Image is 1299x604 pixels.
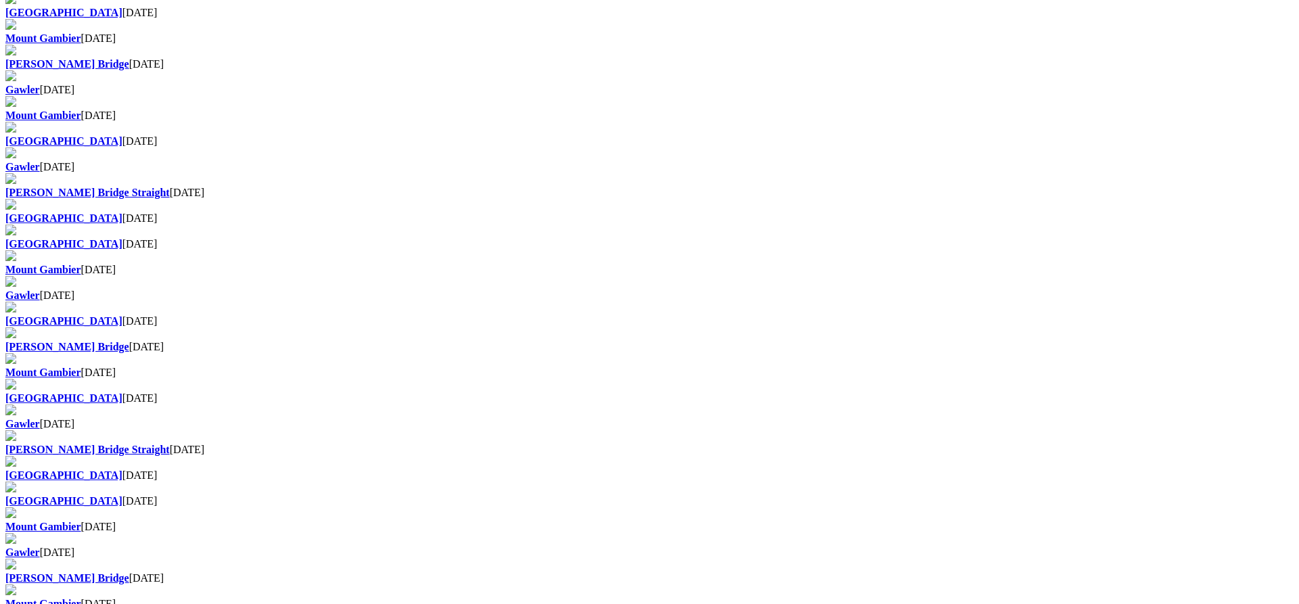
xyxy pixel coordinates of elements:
img: file-red.svg [5,122,16,133]
a: Mount Gambier [5,264,81,275]
div: [DATE] [5,572,1294,584]
div: [DATE] [5,264,1294,276]
a: [GEOGRAPHIC_DATA] [5,495,122,507]
a: Gawler [5,161,40,172]
img: file-red.svg [5,199,16,210]
img: file-red.svg [5,45,16,55]
img: file-red.svg [5,353,16,364]
img: file-red.svg [5,19,16,30]
div: [DATE] [5,32,1294,45]
div: [DATE] [5,444,1294,456]
a: Mount Gambier [5,367,81,378]
div: [DATE] [5,547,1294,559]
div: [DATE] [5,495,1294,507]
a: [PERSON_NAME] Bridge Straight [5,444,170,455]
img: file-red.svg [5,70,16,81]
img: file-red.svg [5,327,16,338]
div: [DATE] [5,58,1294,70]
div: [DATE] [5,392,1294,404]
div: [DATE] [5,521,1294,533]
a: Gawler [5,547,40,558]
div: [DATE] [5,161,1294,173]
img: file-red.svg [5,456,16,467]
div: [DATE] [5,289,1294,302]
img: file-red.svg [5,276,16,287]
img: file-red.svg [5,302,16,312]
a: Mount Gambier [5,110,81,121]
img: file-red.svg [5,404,16,415]
img: file-red.svg [5,173,16,184]
img: file-red.svg [5,379,16,390]
div: [DATE] [5,84,1294,96]
a: [PERSON_NAME] Bridge [5,341,129,352]
img: file-red.svg [5,507,16,518]
div: [DATE] [5,187,1294,199]
img: file-red.svg [5,482,16,492]
div: [DATE] [5,135,1294,147]
img: file-red.svg [5,584,16,595]
a: [PERSON_NAME] Bridge [5,572,129,584]
a: [GEOGRAPHIC_DATA] [5,212,122,224]
img: file-red.svg [5,147,16,158]
img: file-red.svg [5,430,16,441]
img: file-red.svg [5,250,16,261]
a: [GEOGRAPHIC_DATA] [5,315,122,327]
a: Mount Gambier [5,32,81,44]
a: Gawler [5,418,40,429]
a: Gawler [5,289,40,301]
div: [DATE] [5,469,1294,482]
a: [GEOGRAPHIC_DATA] [5,469,122,481]
div: [DATE] [5,315,1294,327]
div: [DATE] [5,7,1294,19]
div: [DATE] [5,212,1294,225]
div: [DATE] [5,110,1294,122]
a: [PERSON_NAME] Bridge [5,58,129,70]
div: [DATE] [5,238,1294,250]
img: file-red.svg [5,225,16,235]
a: [PERSON_NAME] Bridge Straight [5,187,170,198]
a: [GEOGRAPHIC_DATA] [5,392,122,404]
div: [DATE] [5,367,1294,379]
a: [GEOGRAPHIC_DATA] [5,135,122,147]
img: file-red.svg [5,96,16,107]
div: [DATE] [5,418,1294,430]
a: Gawler [5,84,40,95]
a: [GEOGRAPHIC_DATA] [5,7,122,18]
a: Mount Gambier [5,521,81,532]
img: file-red.svg [5,533,16,544]
a: [GEOGRAPHIC_DATA] [5,238,122,250]
img: file-red.svg [5,559,16,570]
div: [DATE] [5,341,1294,353]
